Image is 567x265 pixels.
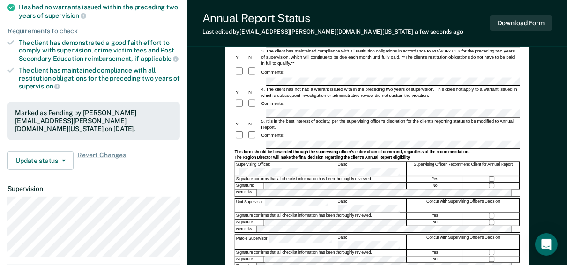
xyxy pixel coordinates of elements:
div: Supervising Officer Recommend Client for Annual Report [407,162,520,176]
div: Signature confirms that all checklist information has been thoroughly reviewed. [235,250,407,256]
div: 4. The client has not had a warrant issued with in the preceding two years of supervision. This d... [260,86,520,98]
div: Requirements to check [7,27,180,35]
div: No [407,183,463,189]
div: Comments: [260,101,285,107]
div: Unit Supervisor: [235,199,336,213]
div: 5. It is in the best interest of society, per the supervising officer's discretion for the client... [260,118,520,130]
div: No [407,256,463,262]
dt: Supervision [7,185,180,193]
div: Supervising Officer: [235,162,336,176]
div: Signature confirms that all checklist information has been thoroughly reviewed. [235,213,407,219]
div: This form should be forwarded through the supervising officer's entire chain of command, regardle... [235,150,520,155]
div: Signature confirms that all checklist information has been thoroughly reviewed. [235,176,407,182]
div: Remarks: [235,226,257,232]
div: The client has demonstrated a good faith effort to comply with supervision, crime victim fees and... [19,39,180,63]
div: Y [235,54,247,60]
div: Annual Report Status [202,11,463,25]
div: Comments: [260,69,285,75]
button: Download Form [490,15,552,31]
div: The client has maintained compliance with all restitution obligations for the preceding two years of [19,66,180,90]
span: supervision [45,12,86,19]
div: Open Intercom Messenger [535,233,558,256]
span: a few seconds ago [415,29,463,35]
div: Last edited by [EMAIL_ADDRESS][PERSON_NAME][DOMAIN_NAME][US_STATE] [202,29,463,35]
div: The Region Director will make the final decision regarding the client's Annual Report eligibility [235,155,520,161]
div: Signature: [235,183,264,189]
div: Remarks: [235,190,257,196]
div: Has had no warrants issued within the preceding two years of [19,3,180,19]
div: Concur with Supervising Officer's Decision [407,235,520,249]
span: applicable [141,55,179,62]
div: Date: [336,162,406,176]
div: Y [235,89,247,96]
div: Comments: [260,132,285,139]
div: Y [235,121,247,127]
div: Marked as Pending by [PERSON_NAME][EMAIL_ADDRESS][PERSON_NAME][DOMAIN_NAME][US_STATE] on [DATE]. [15,109,172,132]
span: Revert Changes [77,151,126,170]
div: N [247,54,260,60]
div: 3. The client has maintained compliance with all restitution obligations in accordance to PD/POP-... [260,48,520,66]
div: Concur with Supervising Officer's Decision [407,199,520,213]
div: Signature: [235,220,264,226]
div: Yes [407,213,463,219]
button: Update status [7,151,74,170]
div: Signature: [235,256,264,262]
div: Yes [407,176,463,182]
div: N [247,121,260,127]
div: Date: [336,199,406,213]
div: No [407,220,463,226]
div: Yes [407,250,463,256]
div: Parole Supervisor: [235,235,336,249]
div: N [247,89,260,96]
div: Date: [336,235,406,249]
span: supervision [19,82,60,90]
